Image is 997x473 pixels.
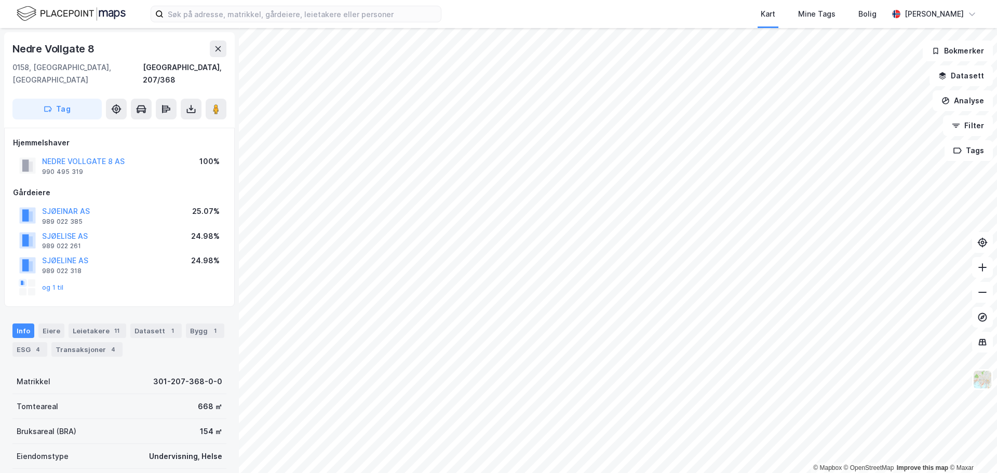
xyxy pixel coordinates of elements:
div: Transaksjoner [51,342,123,357]
div: Tomteareal [17,400,58,413]
div: Hjemmelshaver [13,137,226,149]
div: 24.98% [191,254,220,267]
div: Kontrollprogram for chat [945,423,997,473]
div: Undervisning, Helse [149,450,222,463]
div: 154 ㎡ [200,425,222,438]
div: 1 [210,326,220,336]
img: logo.f888ab2527a4732fd821a326f86c7f29.svg [17,5,126,23]
a: Improve this map [897,464,948,471]
div: 301-207-368-0-0 [153,375,222,388]
button: Bokmerker [923,40,993,61]
div: 990 495 319 [42,168,83,176]
div: 4 [108,344,118,355]
div: Leietakere [69,323,126,338]
button: Datasett [929,65,993,86]
div: Matrikkel [17,375,50,388]
div: ESG [12,342,47,357]
div: [PERSON_NAME] [905,8,964,20]
div: Eiendomstype [17,450,69,463]
input: Søk på adresse, matrikkel, gårdeiere, leietakere eller personer [164,6,441,22]
div: 989 022 385 [42,218,83,226]
div: Gårdeiere [13,186,226,199]
div: Eiere [38,323,64,338]
div: Datasett [130,323,182,338]
div: 4 [33,344,43,355]
iframe: Chat Widget [945,423,997,473]
a: OpenStreetMap [844,464,894,471]
div: Bolig [858,8,877,20]
div: Mine Tags [798,8,836,20]
button: Tag [12,99,102,119]
button: Filter [943,115,993,136]
div: 1 [167,326,178,336]
div: 989 022 261 [42,242,81,250]
button: Analyse [933,90,993,111]
div: 24.98% [191,230,220,242]
div: 989 022 318 [42,267,82,275]
div: 11 [112,326,122,336]
div: Bruksareal (BRA) [17,425,76,438]
div: 25.07% [192,205,220,218]
button: Tags [945,140,993,161]
div: 100% [199,155,220,168]
div: Kart [761,8,775,20]
div: Nedre Vollgate 8 [12,40,97,57]
div: [GEOGRAPHIC_DATA], 207/368 [143,61,226,86]
img: Z [973,370,992,389]
a: Mapbox [813,464,842,471]
div: 0158, [GEOGRAPHIC_DATA], [GEOGRAPHIC_DATA] [12,61,143,86]
div: 668 ㎡ [198,400,222,413]
div: Bygg [186,323,224,338]
div: Info [12,323,34,338]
